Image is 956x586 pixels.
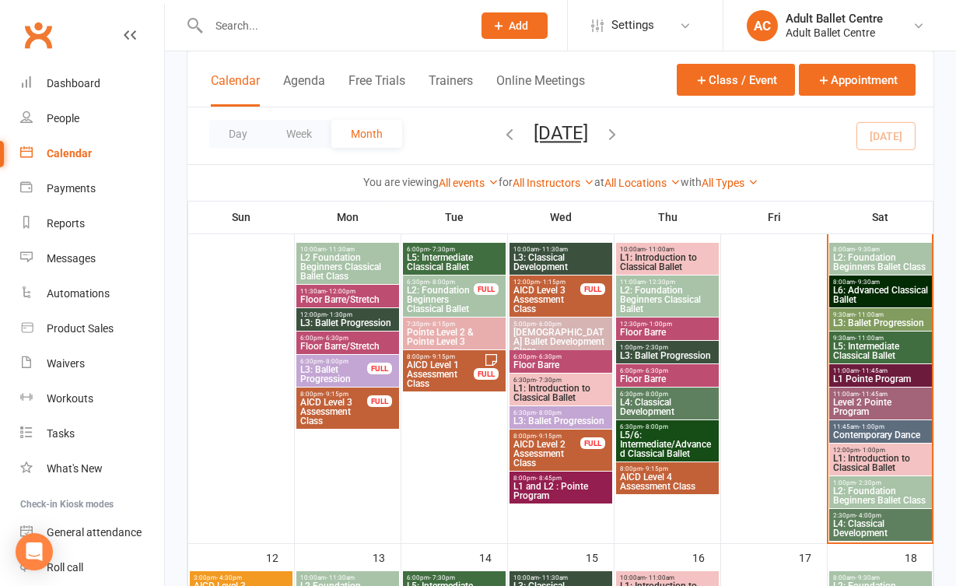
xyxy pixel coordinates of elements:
[786,26,883,40] div: Adult Ballet Centre
[513,279,581,286] span: 12:00pm
[367,363,392,374] div: FULL
[323,358,348,365] span: - 8:00pm
[20,311,164,346] a: Product Sales
[513,475,609,482] span: 8:00pm
[295,201,401,233] th: Mon
[536,475,562,482] span: - 8:45pm
[859,391,888,398] span: - 11:45am
[47,182,96,195] div: Payments
[406,279,474,286] span: 6:30pm
[429,246,455,253] span: - 7:30pm
[747,10,778,41] div: AC
[513,416,609,426] span: L3: Ballet Progression
[540,279,566,286] span: - 1:15pm
[508,201,615,233] th: Wed
[859,367,888,374] span: - 11:45am
[20,416,164,451] a: Tasks
[513,440,581,468] span: AICD Level 2 Assessment Class
[20,136,164,171] a: Calendar
[209,120,267,148] button: Day
[429,279,455,286] span: - 8:00pm
[619,253,716,272] span: L1: Introduction to Classical Ballet
[619,279,716,286] span: 11:00am
[832,423,929,430] span: 11:45am
[855,335,884,342] span: - 11:00am
[20,515,164,550] a: General attendance kiosk mode
[513,253,609,272] span: L3: Classical Development
[20,171,164,206] a: Payments
[536,353,562,360] span: - 6:30pm
[406,286,474,314] span: L2: Foundation Beginners Classical Ballet
[534,122,588,144] button: [DATE]
[832,447,929,454] span: 12:00pm
[702,177,758,189] a: All Types
[429,321,455,328] span: - 8:15pm
[20,451,164,486] a: What's New
[855,311,884,318] span: - 11:00am
[429,353,455,360] span: - 9:15pm
[429,73,473,107] button: Trainers
[299,288,396,295] span: 11:30am
[19,16,58,54] a: Clubworx
[799,544,827,570] div: 17
[326,288,355,295] span: - 12:00pm
[267,120,331,148] button: Week
[188,201,295,233] th: Sun
[832,398,929,416] span: Level 2 Pointe Program
[536,321,562,328] span: - 6:00pm
[619,423,716,430] span: 6:30pm
[47,357,85,370] div: Waivers
[855,279,880,286] span: - 9:30am
[832,574,929,581] span: 8:00am
[855,574,880,581] span: - 9:30am
[604,177,681,189] a: All Locations
[323,335,348,342] span: - 6:30pm
[513,328,609,356] span: [DEMOGRAPHIC_DATA] Ballet Development Class
[536,377,562,384] span: - 7:30pm
[828,201,933,233] th: Sat
[326,574,355,581] span: - 11:30am
[513,321,609,328] span: 5:00pm
[643,391,668,398] span: - 8:00pm
[856,479,881,486] span: - 2:30pm
[860,447,885,454] span: - 1:00pm
[47,217,85,230] div: Reports
[299,391,368,398] span: 8:00pm
[47,287,110,300] div: Automations
[611,8,654,43] span: Settings
[513,286,581,314] span: AICD Level 3 Assessment Class
[513,574,609,581] span: 10:00am
[348,73,405,107] button: Free Trials
[373,544,401,570] div: 13
[47,252,96,265] div: Messages
[211,73,260,107] button: Calendar
[406,328,503,346] span: Pointe Level 2 & Pointe Level 3
[20,550,164,585] a: Roll call
[619,246,716,253] span: 10:00am
[331,120,402,148] button: Month
[619,321,716,328] span: 12:30pm
[406,321,503,328] span: 7:30pm
[536,409,562,416] span: - 8:00pm
[594,176,604,188] strong: at
[832,286,929,304] span: L6: Advanced Classical Ballet
[299,398,368,426] span: AICD Level 3 Assessment Class
[646,246,674,253] span: - 11:00am
[619,328,716,337] span: Floor Barre
[619,374,716,384] span: Floor Barre
[721,201,828,233] th: Fri
[20,346,164,381] a: Waivers
[832,311,929,318] span: 9:30am
[832,253,929,272] span: L2: Foundation Beginners Ballet Class
[859,423,884,430] span: - 1:00pm
[299,358,368,365] span: 6:30pm
[193,574,289,581] span: 3:00pm
[299,574,396,581] span: 10:00am
[643,344,668,351] span: - 2:30pm
[299,335,396,342] span: 6:00pm
[513,409,609,416] span: 6:30pm
[406,353,474,360] span: 8:00pm
[47,526,142,539] div: General attendance
[832,454,929,472] span: L1: Introduction to Classical Ballet
[474,368,499,380] div: FULL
